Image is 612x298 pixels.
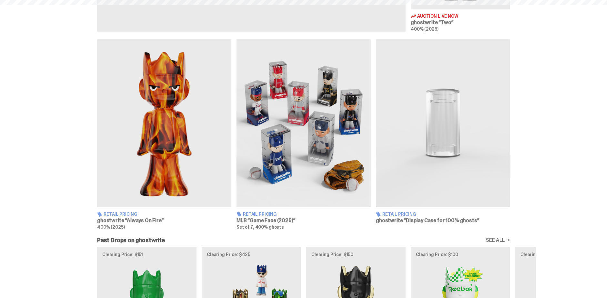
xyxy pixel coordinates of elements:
[97,224,125,230] span: 400% (2025)
[486,238,510,243] a: SEE ALL →
[417,14,458,18] span: Auction Live Now
[376,39,510,207] img: Display Case for 100% ghosts
[97,39,231,207] img: Always On Fire
[104,212,137,216] span: Retail Pricing
[236,39,371,229] a: Game Face (2025) Retail Pricing
[376,39,510,229] a: Display Case for 100% ghosts Retail Pricing
[236,224,284,230] span: Set of 7, 400% ghosts
[236,39,371,207] img: Game Face (2025)
[376,218,510,223] h3: ghostwrite “Display Case for 100% ghosts”
[97,237,165,243] h2: Past Drops on ghostwrite
[207,252,296,257] p: Clearing Price: $425
[520,252,609,257] p: Clearing Price: $250
[236,218,371,223] h3: MLB “Game Face (2025)”
[311,252,400,257] p: Clearing Price: $150
[411,20,510,25] h3: ghostwrite “Two”
[97,39,231,229] a: Always On Fire Retail Pricing
[102,252,191,257] p: Clearing Price: $151
[243,212,277,216] span: Retail Pricing
[411,26,438,32] span: 400% (2025)
[97,218,231,223] h3: ghostwrite “Always On Fire”
[416,252,505,257] p: Clearing Price: $100
[382,212,416,216] span: Retail Pricing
